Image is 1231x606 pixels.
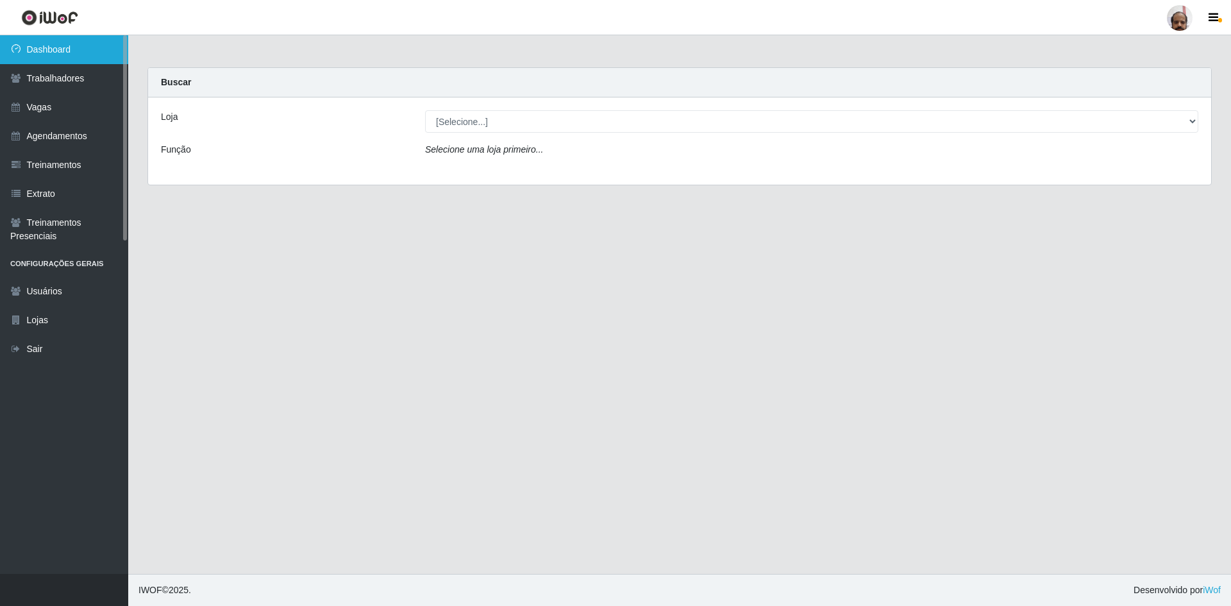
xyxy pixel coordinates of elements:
span: © 2025 . [138,584,191,597]
label: Loja [161,110,178,124]
span: Desenvolvido por [1134,584,1221,597]
label: Função [161,143,191,156]
span: IWOF [138,585,162,595]
strong: Buscar [161,77,191,87]
i: Selecione uma loja primeiro... [425,144,543,155]
a: iWof [1203,585,1221,595]
img: CoreUI Logo [21,10,78,26]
